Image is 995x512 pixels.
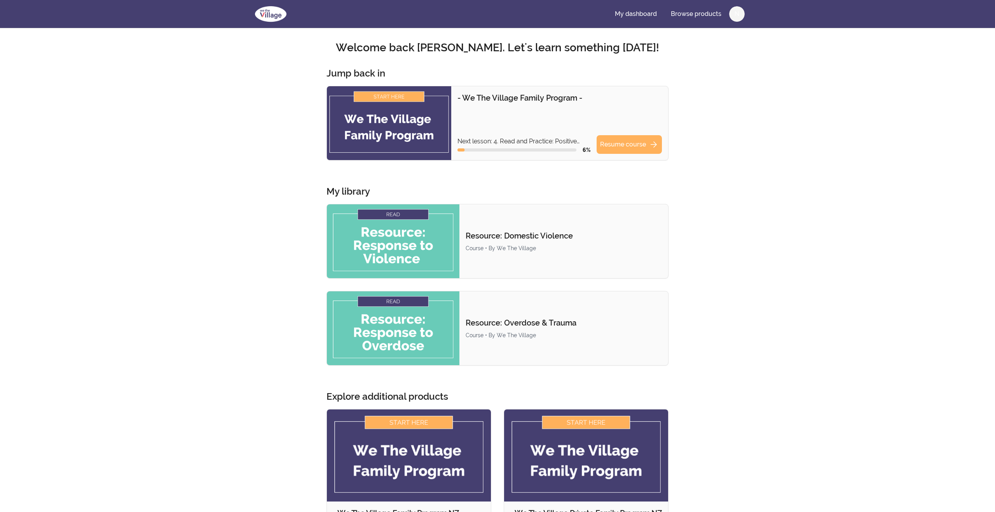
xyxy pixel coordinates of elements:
h3: Explore additional products [326,390,448,403]
a: Browse products [665,5,728,23]
a: Resume coursearrow_forward [597,135,662,154]
span: arrow_forward [649,140,658,149]
a: Product image for Resource: Domestic ViolenceResource: Domestic ViolenceCourse • By We The Village [326,204,669,279]
p: - We The Village Family Program - [457,92,662,103]
h3: My library [326,185,370,198]
span: 6 % [583,147,590,153]
img: Product image for - We The Village Family Program NZ - [327,409,491,502]
img: Product image for - We The Village Private Family Program NZ - [504,409,668,502]
div: Course • By We The Village [466,244,662,252]
img: Product image for - We The Village Family Program - [327,86,451,160]
button: N [729,6,745,22]
img: Product image for Resource: Domestic Violence [327,204,459,278]
div: Course • By We The Village [466,331,662,339]
h3: Jump back in [326,67,385,80]
a: Product image for Resource: Overdose & TraumaResource: Overdose & TraumaCourse • By We The Village [326,291,669,366]
div: Course progress [457,148,576,152]
h2: Welcome back [PERSON_NAME]. Let's learn something [DATE]! [250,41,745,55]
img: Product image for Resource: Overdose & Trauma [327,291,459,365]
p: Next lesson: 4. Read and Practice: Positive Communication [457,137,590,146]
p: Resource: Overdose & Trauma [466,317,662,328]
a: My dashboard [609,5,663,23]
img: We The Village logo [250,5,291,23]
p: Resource: Domestic Violence [466,230,662,241]
nav: Main [609,5,745,23]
